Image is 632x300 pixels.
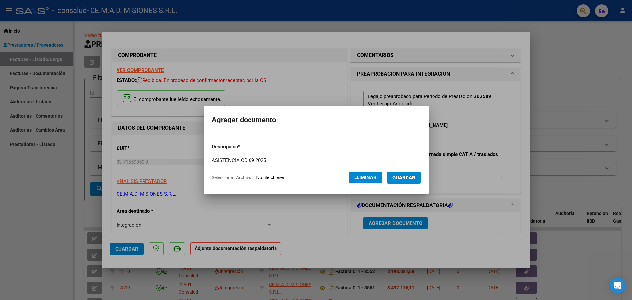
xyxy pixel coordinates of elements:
[392,175,415,181] span: Guardar
[354,175,377,180] span: Eliminar
[387,172,421,184] button: Guardar
[212,175,251,180] span: Seleccionar Archivo
[212,143,275,150] p: Descripcion
[610,278,625,293] div: Open Intercom Messenger
[212,114,421,126] h2: Agregar documento
[349,172,382,183] button: Eliminar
